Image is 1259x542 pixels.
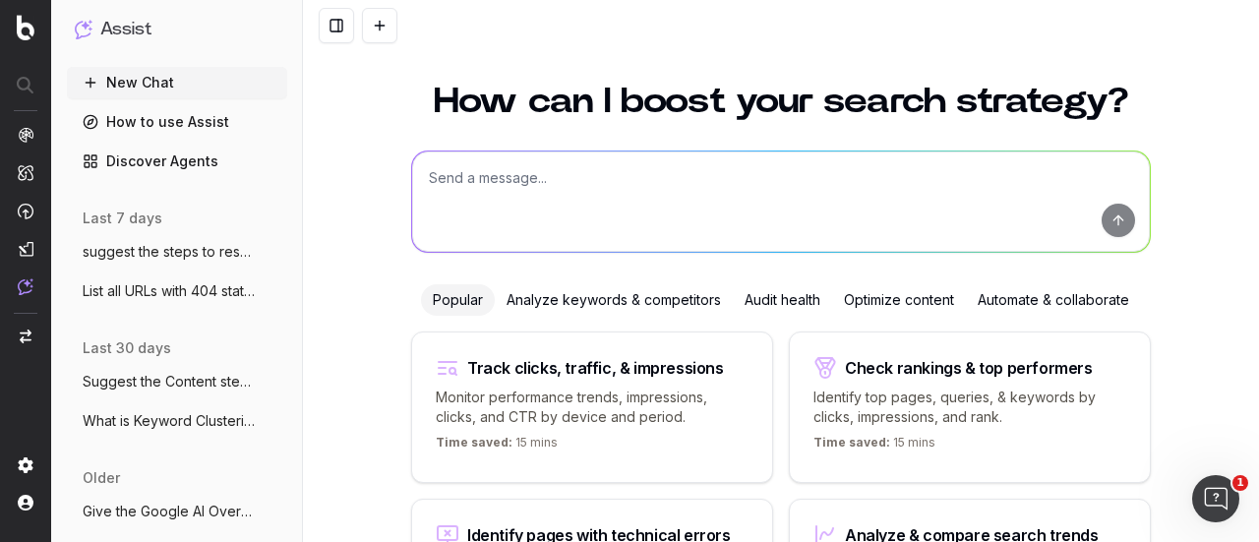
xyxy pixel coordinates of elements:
[67,405,287,437] button: What is Keyword Clustering
[813,435,890,450] span: Time saved:
[18,241,33,257] img: Studio
[67,496,287,527] button: Give the Google AI Overviews for the URL
[67,236,287,268] button: suggest the steps to resolve the 404 err
[18,278,33,295] img: Assist
[67,106,287,138] a: How to use Assist
[83,242,256,262] span: suggest the steps to resolve the 404 err
[67,366,287,397] button: Suggest the Content steps for the given
[100,16,151,43] h1: Assist
[1192,475,1239,522] iframe: Intercom live chat
[83,468,120,488] span: older
[813,435,935,458] p: 15 mins
[832,284,966,316] div: Optimize content
[75,20,92,38] img: Assist
[20,330,31,343] img: Switch project
[1232,475,1248,491] span: 1
[75,16,279,43] button: Assist
[467,360,724,376] div: Track clicks, traffic, & impressions
[966,284,1141,316] div: Automate & collaborate
[83,338,171,358] span: last 30 days
[17,15,34,40] img: Botify logo
[18,495,33,511] img: My account
[83,281,256,301] span: List all URLs with 404 status code from
[495,284,733,316] div: Analyze keywords & competitors
[411,84,1151,119] h1: How can I boost your search strategy?
[18,127,33,143] img: Analytics
[436,435,512,450] span: Time saved:
[845,360,1093,376] div: Check rankings & top performers
[83,372,256,391] span: Suggest the Content steps for the given
[67,275,287,307] button: List all URLs with 404 status code from
[436,435,558,458] p: 15 mins
[18,164,33,181] img: Intelligence
[67,67,287,98] button: New Chat
[436,388,749,427] p: Monitor performance trends, impressions, clicks, and CTR by device and period.
[83,209,162,228] span: last 7 days
[421,284,495,316] div: Popular
[733,284,832,316] div: Audit health
[83,411,256,431] span: What is Keyword Clustering
[813,388,1126,427] p: Identify top pages, queries, & keywords by clicks, impressions, and rank.
[18,457,33,473] img: Setting
[18,203,33,219] img: Activation
[67,146,287,177] a: Discover Agents
[83,502,256,521] span: Give the Google AI Overviews for the URL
